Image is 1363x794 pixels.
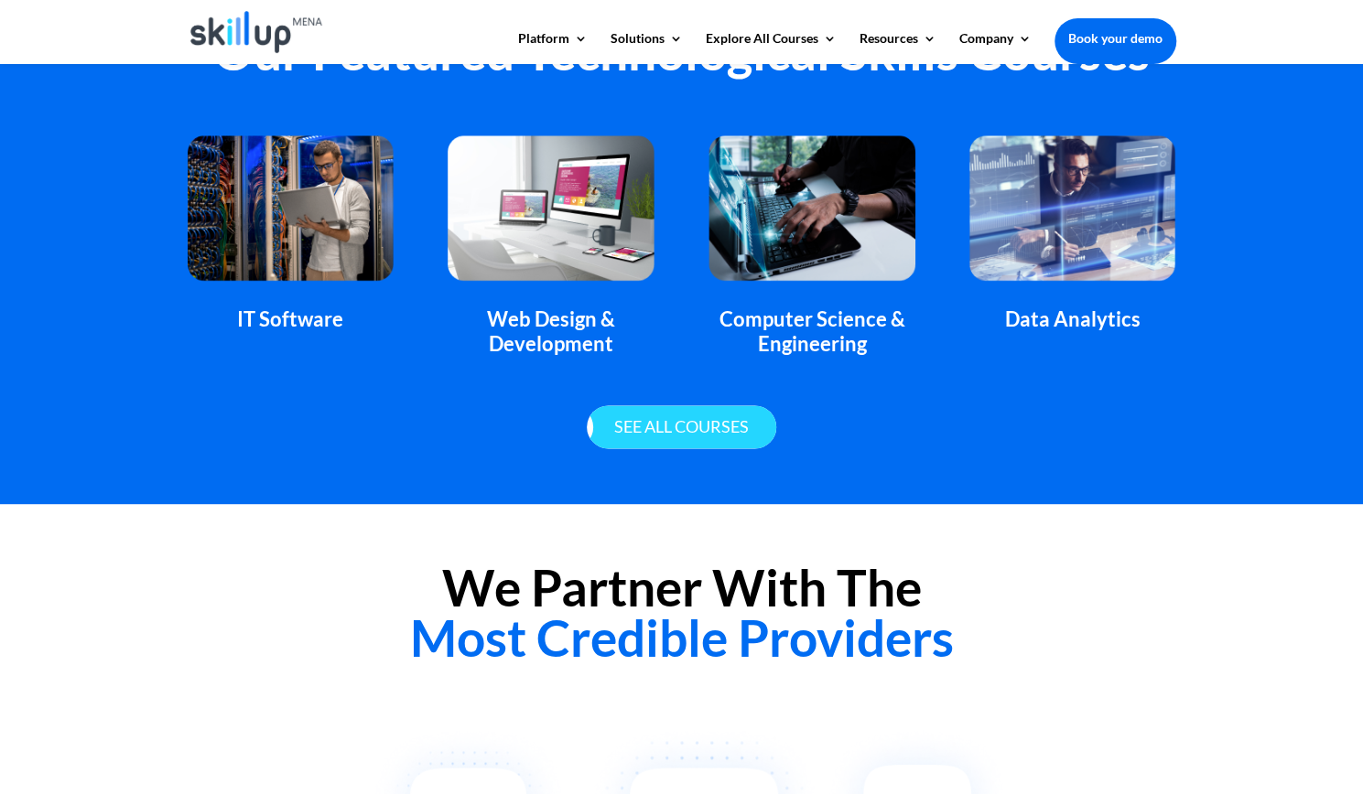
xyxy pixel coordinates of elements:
a: Solutions [611,32,683,63]
iframe: Chat Widget [1058,596,1363,794]
h2: We Partner With The [188,563,1176,672]
div: Web Design & Development [448,307,654,356]
a: Explore All Courses [706,32,837,63]
a: Platform [518,32,588,63]
a: Resources [860,32,936,63]
div: Data Analytics [969,307,1175,331]
img: featured_courses_technology_3 [709,135,914,280]
div: IT Software [188,307,394,331]
img: featured_courses_technology_4 [969,135,1175,280]
img: featured_courses_technology_2 [448,135,654,280]
span: Most Credible Providers [410,607,954,668]
img: featured_courses_technology_1 [188,135,394,280]
img: Skillup Mena [190,11,323,53]
div: Computer Science & Engineering [709,307,914,356]
a: See all courses [587,405,776,448]
a: Book your demo [1055,18,1176,59]
a: Company [959,32,1032,63]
